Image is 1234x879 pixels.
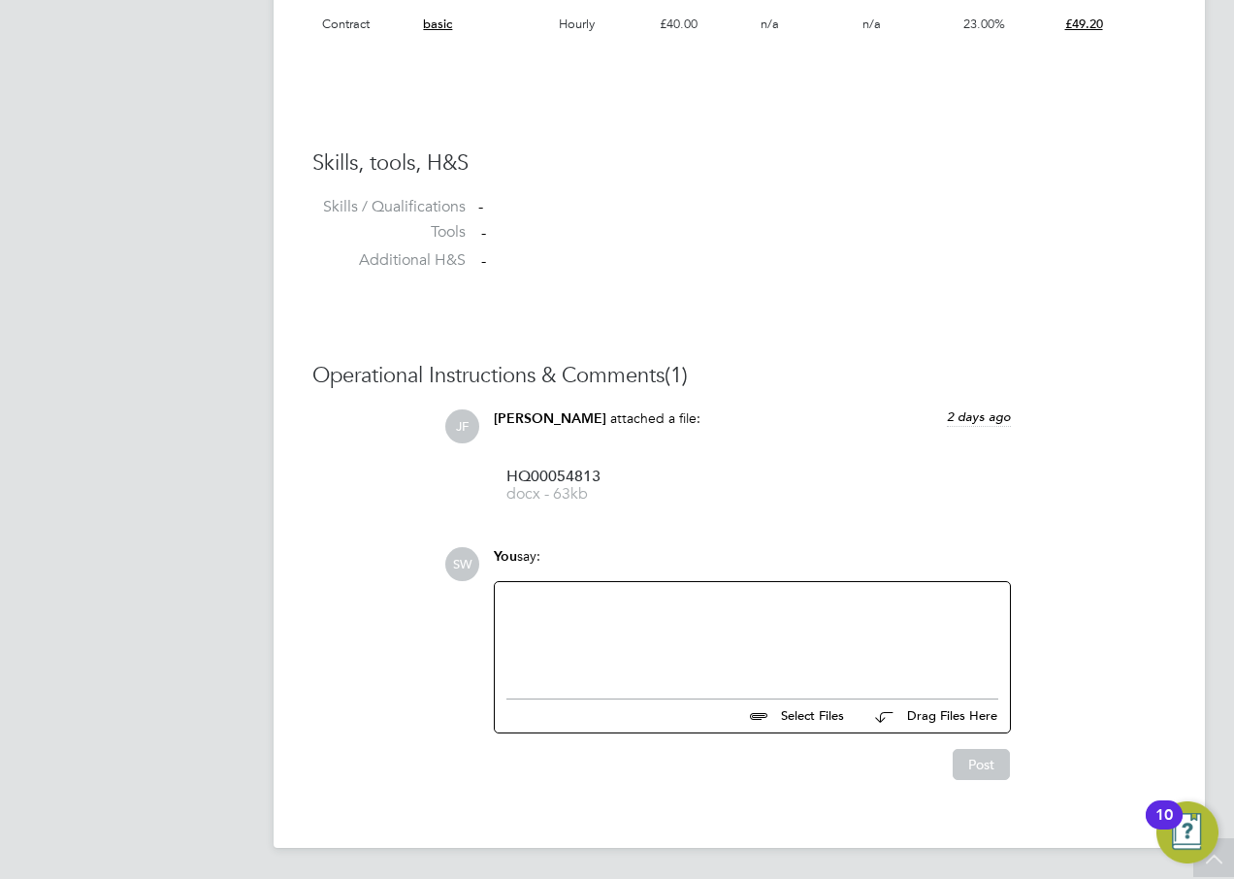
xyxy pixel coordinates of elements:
[860,697,998,737] button: Drag Files Here
[1156,801,1218,863] button: Open Resource Center, 10 new notifications
[506,470,662,502] a: HQ00054813 docx - 63kb
[610,409,700,427] span: attached a file:
[862,16,881,32] span: n/a
[312,149,1166,178] h3: Skills, tools, H&S
[506,470,662,484] span: HQ00054813
[478,197,1166,217] div: -
[481,252,486,272] span: -
[423,16,452,32] span: basic
[445,547,479,581] span: SW
[494,548,517,565] span: You
[963,16,1005,32] span: 23.00%
[445,409,479,443] span: JF
[665,362,688,388] span: (1)
[312,197,466,217] label: Skills / Qualifications
[481,223,486,243] span: -
[312,222,466,243] label: Tools
[494,410,606,427] span: [PERSON_NAME]
[312,362,1166,390] h3: Operational Instructions & Comments
[1155,815,1173,840] div: 10
[947,408,1011,425] span: 2 days ago
[761,16,779,32] span: n/a
[953,749,1010,780] button: Post
[1065,16,1103,32] span: £49.20
[312,250,466,271] label: Additional H&S
[506,487,662,502] span: docx - 63kb
[494,547,1011,581] div: say:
